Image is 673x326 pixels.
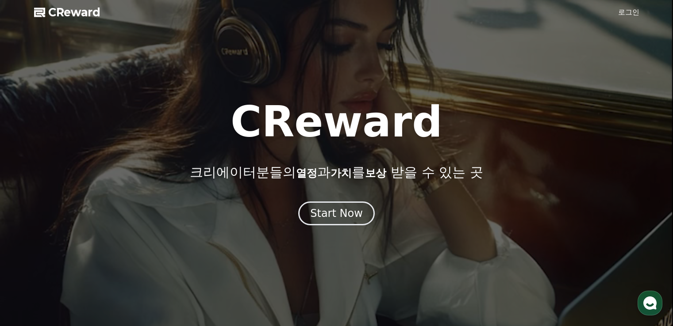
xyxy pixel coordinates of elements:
[618,7,639,18] a: 로그인
[331,167,352,179] span: 가치
[365,167,386,179] span: 보상
[310,206,363,220] div: Start Now
[298,210,375,219] a: Start Now
[34,5,100,19] a: CReward
[231,101,442,143] h1: CReward
[298,201,375,225] button: Start Now
[296,167,317,179] span: 열정
[190,164,483,180] p: 크리에이터분들의 과 를 받을 수 있는 곳
[48,5,100,19] span: CReward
